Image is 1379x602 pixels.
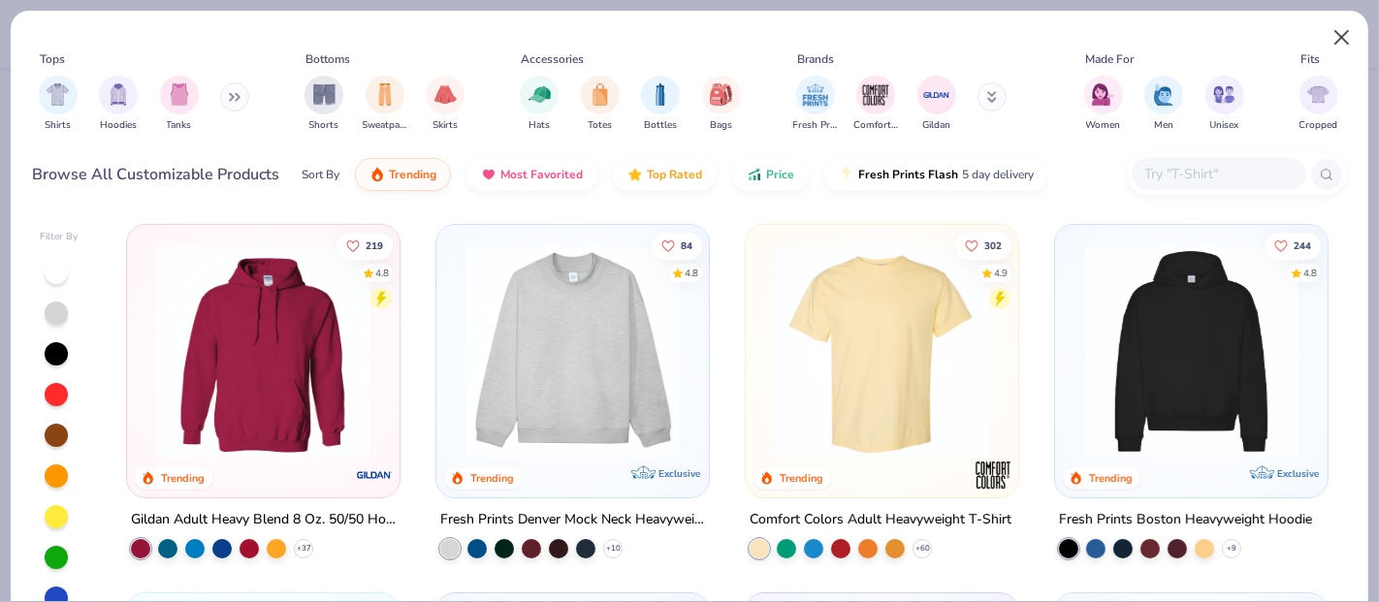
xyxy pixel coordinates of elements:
img: Shorts Image [313,83,336,106]
button: Like [955,232,1011,259]
div: Fresh Prints Denver Mock Neck Heavyweight Sweatshirt [440,508,705,532]
div: filter for Men [1144,76,1183,133]
div: filter for Hats [520,76,559,133]
img: Women Image [1092,83,1114,106]
img: 91acfc32-fd48-4d6b-bdad-a4c1a30ac3fc [1074,244,1308,459]
button: filter button [793,76,838,133]
img: a164e800-7022-4571-a324-30c76f641635 [380,244,614,459]
div: filter for Sweatpants [363,76,407,133]
div: filter for Skirts [426,76,465,133]
span: Trending [389,167,436,182]
div: filter for Cropped [1299,76,1338,133]
span: + 60 [915,543,930,554]
img: Unisex Image [1213,83,1235,106]
span: 244 [1294,240,1311,250]
button: filter button [853,76,898,133]
img: most_fav.gif [481,167,497,182]
span: Bottles [644,118,677,133]
div: filter for Shirts [39,76,78,133]
button: filter button [426,76,465,133]
img: Bottles Image [650,83,671,106]
button: filter button [1299,76,1338,133]
button: filter button [917,76,956,133]
div: Brands [797,50,834,68]
button: filter button [39,76,78,133]
button: Top Rated [613,158,717,191]
button: filter button [363,76,407,133]
div: filter for Hoodies [99,76,138,133]
span: Shorts [309,118,339,133]
span: Exclusive [1278,467,1320,480]
img: trending.gif [369,167,385,182]
span: Totes [588,118,612,133]
button: filter button [160,76,199,133]
div: Filter By [40,230,79,244]
div: Sort By [302,166,339,183]
div: Tops [40,50,65,68]
button: Close [1324,19,1361,56]
img: Gildan logo [355,456,394,494]
img: 029b8af0-80e6-406f-9fdc-fdf898547912 [765,244,999,459]
img: Comfort Colors Image [861,80,890,110]
span: 5 day delivery [962,164,1034,186]
div: Fits [1300,50,1320,68]
img: Hoodies Image [108,83,129,106]
button: filter button [581,76,620,133]
span: Unisex [1210,118,1239,133]
button: filter button [520,76,559,133]
img: Shirts Image [47,83,69,106]
button: filter button [702,76,741,133]
span: Fresh Prints [793,118,838,133]
span: Men [1154,118,1173,133]
button: Like [336,232,392,259]
button: Like [652,232,702,259]
span: Hats [529,118,550,133]
img: Fresh Prints Image [801,80,830,110]
span: + 10 [605,543,620,554]
span: + 9 [1227,543,1236,554]
div: filter for Tanks [160,76,199,133]
img: Bags Image [710,83,731,106]
div: filter for Bags [702,76,741,133]
button: Fresh Prints Flash5 day delivery [824,158,1048,191]
button: filter button [1205,76,1244,133]
div: filter for Fresh Prints [793,76,838,133]
img: TopRated.gif [627,167,643,182]
img: 01756b78-01f6-4cc6-8d8a-3c30c1a0c8ac [146,244,380,459]
span: Cropped [1299,118,1338,133]
img: Skirts Image [434,83,457,106]
span: Tanks [167,118,192,133]
span: Hoodies [100,118,137,133]
img: a90f7c54-8796-4cb2-9d6e-4e9644cfe0fe [689,244,923,459]
div: Browse All Customizable Products [33,163,280,186]
button: filter button [99,76,138,133]
button: filter button [305,76,343,133]
img: f5d85501-0dbb-4ee4-b115-c08fa3845d83 [456,244,689,459]
span: + 37 [296,543,310,554]
button: filter button [641,76,680,133]
span: Skirts [433,118,458,133]
span: Gildan [922,118,950,133]
div: Gildan Adult Heavy Blend 8 Oz. 50/50 Hooded Sweatshirt [131,508,396,532]
div: filter for Totes [581,76,620,133]
span: Fresh Prints Flash [858,167,958,182]
button: Most Favorited [466,158,597,191]
span: Comfort Colors [853,118,898,133]
button: filter button [1144,76,1183,133]
div: filter for Shorts [305,76,343,133]
button: Like [1265,232,1321,259]
span: Exclusive [658,467,700,480]
div: filter for Gildan [917,76,956,133]
div: 4.9 [994,266,1008,280]
button: filter button [1084,76,1123,133]
img: Comfort Colors logo [974,456,1012,494]
img: Gildan Image [922,80,951,110]
div: Accessories [522,50,585,68]
img: Sweatpants Image [374,83,396,106]
div: filter for Comfort Colors [853,76,898,133]
img: Men Image [1153,83,1174,106]
span: Women [1086,118,1121,133]
span: 302 [984,240,1002,250]
div: filter for Bottles [641,76,680,133]
div: 4.8 [1303,266,1317,280]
